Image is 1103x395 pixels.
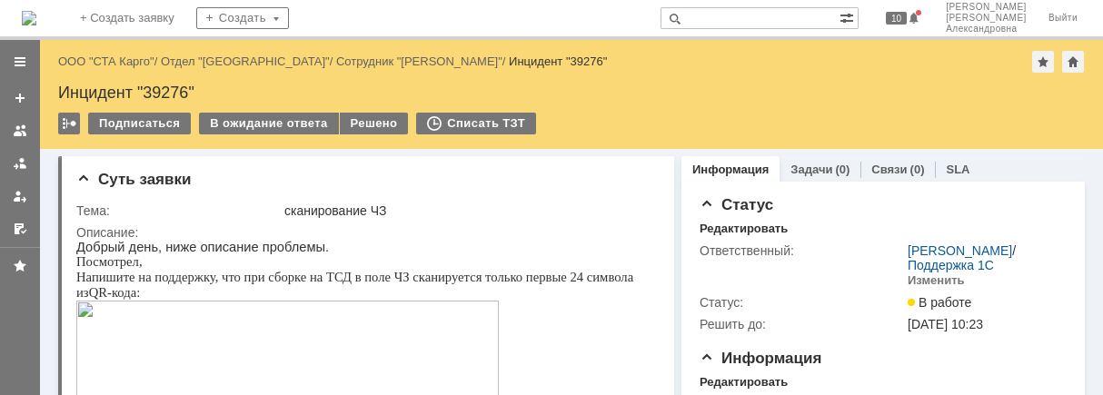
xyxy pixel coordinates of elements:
[908,258,994,272] a: Поддержка 1С
[700,295,904,310] div: Статус:
[336,54,509,68] div: /
[908,243,1012,258] a: [PERSON_NAME]
[284,203,651,218] div: сканирование ЧЗ
[76,171,191,188] span: Суть заявки
[700,196,773,213] span: Статус
[336,54,502,68] a: Сотрудник "[PERSON_NAME]"
[58,84,1085,102] div: Инцидент "39276"
[76,203,281,218] div: Тема:
[790,163,832,176] a: Задачи
[161,54,336,68] div: /
[700,350,821,367] span: Информация
[5,149,35,178] a: Заявки в моей ответственности
[908,295,971,310] span: В работе
[1062,51,1084,73] div: Сделать домашней страницей
[31,45,64,60] span: -кода:
[946,13,1027,24] span: [PERSON_NAME]
[886,12,907,25] span: 10
[13,45,31,60] span: QR
[908,273,965,288] div: Изменить
[700,243,904,258] div: Ответственный:
[700,375,788,390] div: Редактировать
[196,7,289,29] div: Создать
[871,163,907,176] a: Связи
[22,11,36,25] img: logo
[910,163,925,176] div: (0)
[840,8,858,25] span: Расширенный поиск
[161,54,330,68] a: Отдел "[GEOGRAPHIC_DATA]"
[5,214,35,243] a: Мои согласования
[700,222,788,236] div: Редактировать
[835,163,850,176] div: (0)
[692,163,769,176] a: Информация
[946,2,1027,13] span: [PERSON_NAME]
[908,317,983,331] span: [DATE] 10:23
[76,225,654,240] div: Описание:
[509,54,607,68] div: Инцидент "39276"
[5,182,35,211] a: Мои заявки
[700,317,904,331] div: Решить до:
[908,243,1059,272] div: /
[5,84,35,113] a: Создать заявку
[946,163,969,176] a: SLA
[58,54,154,68] a: ООО "СТА Карго"
[1032,51,1054,73] div: Добавить в избранное
[58,54,161,68] div: /
[5,116,35,145] a: Заявки на командах
[946,24,1027,35] span: Александровна
[58,113,80,134] div: Работа с массовостью
[22,11,36,25] a: Перейти на домашнюю страницу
